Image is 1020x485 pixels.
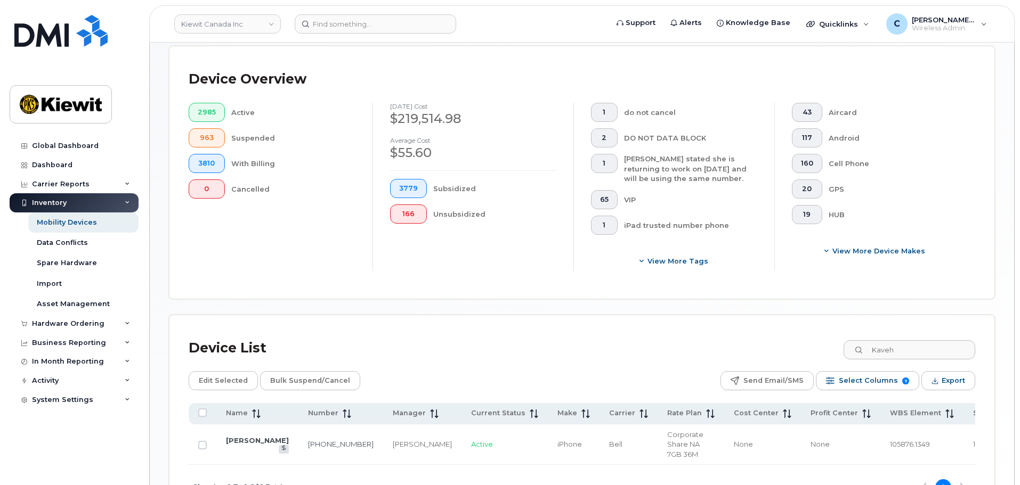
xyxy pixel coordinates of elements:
span: 43 [801,108,813,117]
span: 3810 [198,159,216,168]
span: Rate Plan [667,408,702,418]
span: Alerts [679,18,702,28]
div: Device Overview [189,65,306,93]
div: With Billing [231,154,356,173]
span: Corporate Share NA 7GB 36M [667,430,703,458]
span: Quicklinks [819,20,858,28]
span: Export [942,373,965,389]
button: 2 [591,128,618,147]
div: GPS [829,179,959,199]
div: DO NOT DATA BLOCK [624,128,758,147]
span: 20 [801,185,813,193]
span: Current Status [471,408,525,418]
div: Active [231,103,356,122]
a: [PERSON_NAME] [226,436,289,445]
button: 65 [591,190,618,209]
div: Subsidized [433,179,557,198]
span: 1 [600,159,609,168]
span: View more tags [647,256,708,266]
div: VIP [624,190,758,209]
span: None [734,440,753,448]
div: $55.60 [390,144,556,162]
div: Suspended [231,128,356,147]
div: Unsubsidized [433,204,557,224]
a: Knowledge Base [709,12,798,34]
span: Carrier [609,408,635,418]
div: Quicklinks [799,13,877,35]
div: $219,514.98 [390,110,556,128]
button: View more tags [591,252,757,271]
iframe: Messenger Launcher [974,439,1012,477]
span: 3779 [399,184,418,193]
span: 105876.1349 [890,440,930,448]
button: 3779 [390,179,427,198]
span: Active [471,440,493,448]
span: [PERSON_NAME].[PERSON_NAME] [912,15,976,24]
span: 1 [600,221,609,229]
span: Select Columns [839,373,898,389]
span: WBS Element [890,408,941,418]
span: 963 [198,134,216,142]
span: Knowledge Base [726,18,790,28]
a: Alerts [663,12,709,34]
button: Bulk Suspend/Cancel [260,371,360,390]
a: [PHONE_NUMBER] [308,440,374,448]
span: 2985 [198,108,216,117]
button: 1 [591,154,618,173]
span: Bulk Suspend/Cancel [270,373,350,389]
button: 160 [792,154,822,173]
span: Edit Selected [199,373,248,389]
input: Find something... [295,14,456,34]
span: iPhone [557,440,582,448]
span: Name [226,408,248,418]
span: 166 [399,210,418,218]
span: 9 [902,377,909,384]
div: Aircard [829,103,959,122]
button: Export [921,371,975,390]
div: HUB [829,205,959,224]
button: Edit Selected [189,371,258,390]
div: do not cancel [624,103,758,122]
span: Bell [609,440,622,448]
h4: Average cost [390,137,556,144]
span: None [811,440,830,448]
div: iPad trusted number phone [624,216,758,235]
button: 1 [591,103,618,122]
span: 0 [198,185,216,193]
a: Kiewit Canada Inc [174,14,281,34]
div: [PERSON_NAME] stated she is returning to work on [DATE] and will be using the same number. [624,154,758,184]
button: Select Columns 9 [816,371,919,390]
a: Support [609,12,663,34]
button: 117 [792,128,822,147]
span: 19 [801,210,813,219]
span: Support [626,18,655,28]
span: 2 [600,134,609,142]
span: Wireless Admin [912,24,976,32]
div: Android [829,128,959,147]
button: 2985 [189,103,225,122]
span: Make [557,408,577,418]
button: 963 [189,128,225,147]
div: Device List [189,334,266,362]
button: Send Email/SMS [721,371,814,390]
span: Cost Center [734,408,779,418]
div: Cell Phone [829,154,959,173]
div: Carson.Cowan [879,13,994,35]
span: Number [308,408,338,418]
span: Profit Center [811,408,858,418]
button: 166 [390,204,427,224]
div: [PERSON_NAME] [393,439,452,449]
h4: [DATE] cost [390,103,556,110]
span: 100.0% [973,440,998,448]
span: 160 [801,159,813,168]
span: 1 [600,108,609,117]
span: 117 [801,134,813,142]
span: C [894,18,900,30]
button: 43 [792,103,822,122]
span: Manager [393,408,426,418]
button: View More Device Makes [792,241,958,260]
a: View Last Bill [279,445,289,453]
button: 0 [189,179,225,199]
button: 1 [591,216,618,235]
input: Search Device List ... [844,340,975,359]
